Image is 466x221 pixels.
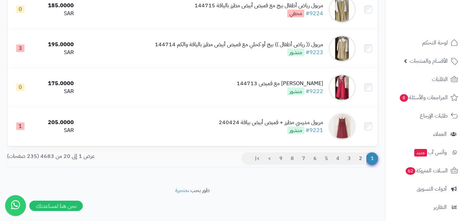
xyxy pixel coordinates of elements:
[287,88,304,95] span: منشور
[37,88,74,96] div: SAR
[16,122,24,130] span: 1
[432,74,448,84] span: الطلبات
[287,10,304,17] span: مخفي
[306,126,323,134] a: #9221
[389,181,462,197] a: أدوات التسويق
[175,186,188,194] a: متجرة
[37,49,74,57] div: SAR
[2,152,192,160] div: عرض 1 إلى 20 من 4683 (235 صفحات)
[400,94,408,102] span: 8
[328,74,356,101] img: مريول مدرسي فوشي مع قميص 144713
[366,152,378,165] span: 1
[195,2,323,10] div: مريول رياض أطفال بيج مع قميص أبيض مطرز بالياقة 144715
[343,152,355,165] a: 3
[389,34,462,51] a: لوحة التحكم
[250,152,264,165] a: >|
[414,149,427,157] span: جديد
[286,152,298,165] a: 8
[155,41,323,49] div: مريول (( رياض أطفال )) بيج أو كحلي مع قميص أبيض مطرز بالياقة والكم 144714
[306,9,323,18] a: #9224
[406,167,415,175] span: 62
[320,152,332,165] a: 5
[420,111,448,121] span: طلبات الإرجاع
[37,127,74,134] div: SAR
[298,152,309,165] a: 7
[410,56,448,66] span: الأقسام والمنتجات
[306,87,323,96] a: #9222
[417,184,447,194] span: أدوات التسويق
[306,48,323,57] a: #9223
[389,126,462,142] a: العملاء
[37,80,74,88] div: 175.0000
[355,152,366,165] a: 2
[287,127,304,134] span: منشور
[389,199,462,215] a: التقارير
[389,162,462,179] a: السلات المتروكة62
[287,49,304,56] span: منشور
[16,83,24,91] span: 0
[16,6,24,13] span: 0
[37,119,74,127] div: 205.0000
[309,152,321,165] a: 6
[389,144,462,161] a: وآتس آبجديد
[389,108,462,124] a: طلبات الإرجاع
[414,148,447,157] span: وآتس آب
[389,89,462,106] a: المراجعات والأسئلة8
[328,35,356,62] img: مريول (( رياض أطفال )) بيج أو كحلي مع قميص أبيض مطرز بالياقة والكم 144714
[219,119,323,127] div: مريول مدرسي مطرز + قميص أبيض بياقة 240424
[405,166,448,175] span: السلات المتروكة
[419,19,459,33] img: logo-2.png
[16,44,24,52] span: 3
[434,202,447,212] span: التقارير
[328,113,356,140] img: مريول مدرسي مطرز + قميص أبيض بياقة 240424
[37,10,74,18] div: SAR
[275,152,287,165] a: 9
[389,71,462,88] a: الطلبات
[37,41,74,49] div: 195.0000
[37,2,74,10] div: 185.0000
[433,129,447,139] span: العملاء
[237,80,323,88] div: [PERSON_NAME] مع قميص 144713
[332,152,344,165] a: 4
[399,93,448,102] span: المراجعات والأسئلة
[264,152,275,165] a: >
[422,38,448,48] span: لوحة التحكم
